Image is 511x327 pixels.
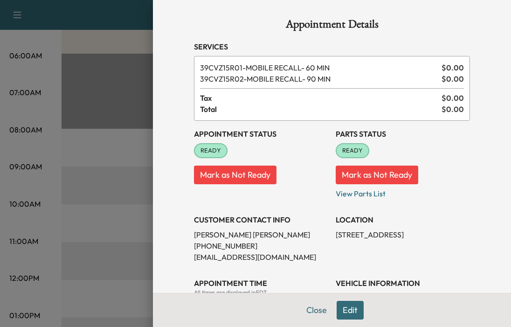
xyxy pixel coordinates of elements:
h3: Appointment Status [194,128,328,139]
p: 2023 Chevrolet Suburban [336,292,470,304]
h3: Services [194,41,470,52]
span: MOBILE RECALL- 60 MIN [200,62,438,73]
p: [PHONE_NUMBER] [194,240,328,251]
h1: Appointment Details [194,19,470,34]
h3: CUSTOMER CONTACT INFO [194,214,328,225]
button: Mark as Not Ready [194,166,276,184]
h3: LOCATION [336,214,470,225]
h3: APPOINTMENT TIME [194,278,328,289]
p: [STREET_ADDRESS] [336,229,470,240]
span: MOBILE RECALL- 90 MIN [200,73,438,84]
button: Close [300,301,333,320]
p: [PERSON_NAME] [PERSON_NAME] [194,229,328,240]
span: READY [337,146,368,155]
h3: Parts Status [336,128,470,139]
span: $ 0.00 [442,92,464,104]
p: View Parts List [336,184,470,199]
h3: VEHICLE INFORMATION [336,278,470,289]
button: Mark as Not Ready [336,166,418,184]
span: $ 0.00 [442,73,464,84]
p: [EMAIL_ADDRESS][DOMAIN_NAME] [194,251,328,263]
span: $ 0.00 [442,104,464,115]
button: Edit [337,301,364,320]
span: READY [195,146,227,155]
div: All times are displayed in EDT [194,289,328,296]
span: Total [200,104,442,115]
span: Tax [200,92,442,104]
span: $ 0.00 [442,62,464,73]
